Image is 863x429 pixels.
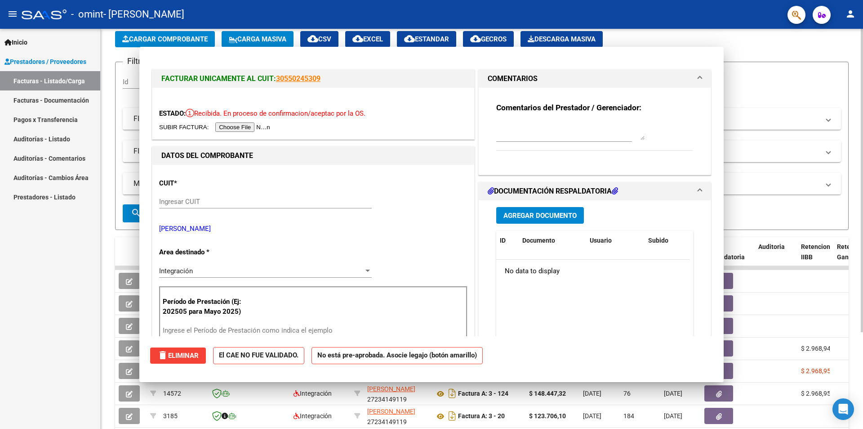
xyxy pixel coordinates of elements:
[446,386,458,401] i: Descargar documento
[690,231,734,250] datatable-header-cell: Acción
[496,260,690,282] div: No data to display
[583,390,601,397] span: [DATE]
[446,409,458,423] i: Descargar documento
[503,212,577,220] span: Agregar Documento
[133,179,819,189] mat-panel-title: MAS FILTROS
[664,412,682,420] span: [DATE]
[123,55,154,68] h3: Filtros
[307,33,318,44] mat-icon: cloud_download
[801,345,831,352] span: $ 2.968,94
[131,209,220,217] span: Buscar Comprobante
[519,231,586,250] datatable-header-cell: Documento
[276,74,320,83] a: 30550245309
[701,237,755,277] datatable-header-cell: Doc Respaldatoria
[623,412,634,420] span: 184
[159,224,467,234] p: [PERSON_NAME]
[367,385,415,393] span: [PERSON_NAME]
[352,33,363,44] mat-icon: cloud_download
[131,208,142,218] mat-icon: search
[458,390,508,397] strong: Factura A: 3 - 124
[163,412,178,420] span: 3185
[311,347,483,365] strong: No está pre-aprobada. Asocie legajo (botón amarillo)
[586,231,645,250] datatable-header-cell: Usuario
[488,73,538,84] h1: COMENTARIOS
[488,186,618,197] h1: DOCUMENTACIÓN RESPALDATORIA
[7,9,18,19] mat-icon: menu
[71,5,103,24] span: - omint
[664,390,682,397] span: [DATE]
[797,237,833,277] datatable-header-cell: Retencion IIBB
[845,9,856,19] mat-icon: person
[755,237,797,277] datatable-header-cell: Auditoria
[496,231,519,250] datatable-header-cell: ID
[704,243,745,261] span: Doc Respaldatoria
[528,35,596,43] span: Descarga Masiva
[645,231,690,250] datatable-header-cell: Subido
[458,413,505,420] strong: Factura A: 3 - 20
[157,350,168,361] mat-icon: delete
[479,70,711,88] mat-expansion-panel-header: COMENTARIOS
[801,367,831,375] span: $ 2.968,95
[229,35,286,43] span: Carga Masiva
[352,35,383,43] span: EXCEL
[520,31,603,47] app-download-masive: Descarga masiva de comprobantes (adjuntos)
[529,412,566,420] strong: $ 123.706,10
[133,146,819,156] mat-panel-title: FILTROS DE INTEGRACION
[150,348,206,364] button: Eliminar
[801,243,830,261] span: Retencion IIBB
[133,114,819,124] mat-panel-title: FILTROS DEL COMPROBANTE
[159,267,193,275] span: Integración
[832,398,854,420] div: Open Intercom Messenger
[294,390,332,397] span: Integración
[4,57,86,67] span: Prestadores / Proveedores
[496,207,584,224] button: Agregar Documento
[801,390,831,397] span: $ 2.968,95
[367,406,427,425] div: 27234149119
[186,109,365,117] span: Recibida. En proceso de confirmacion/aceptac por la OS.
[479,200,711,387] div: DOCUMENTACIÓN RESPALDATORIA
[500,237,506,244] span: ID
[159,247,252,257] p: Area destinado *
[122,35,208,43] span: Cargar Comprobante
[367,408,415,415] span: [PERSON_NAME]
[159,109,186,117] span: ESTADO:
[294,412,332,420] span: Integración
[307,35,331,43] span: CSV
[157,352,199,360] span: Eliminar
[529,390,566,397] strong: $ 148.447,32
[404,33,415,44] mat-icon: cloud_download
[404,35,449,43] span: Estandar
[163,390,181,397] span: 14572
[159,178,252,189] p: CUIT
[161,74,276,83] span: FACTURAR UNICAMENTE AL CUIT:
[590,237,612,244] span: Usuario
[522,237,555,244] span: Documento
[163,297,253,317] p: Período de Prestación (Ej: 202505 para Mayo 2025)
[648,237,668,244] span: Subido
[213,347,304,365] strong: El CAE NO FUE VALIDADO.
[758,243,785,250] span: Auditoria
[479,88,711,175] div: COMENTARIOS
[479,182,711,200] mat-expansion-panel-header: DOCUMENTACIÓN RESPALDATORIA
[496,103,641,112] strong: Comentarios del Prestador / Gerenciador:
[583,412,601,420] span: [DATE]
[470,35,507,43] span: Gecros
[623,390,631,397] span: 76
[367,384,427,403] div: 27234149119
[103,5,184,24] span: - [PERSON_NAME]
[4,37,27,47] span: Inicio
[161,151,253,160] strong: DATOS DEL COMPROBANTE
[470,33,481,44] mat-icon: cloud_download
